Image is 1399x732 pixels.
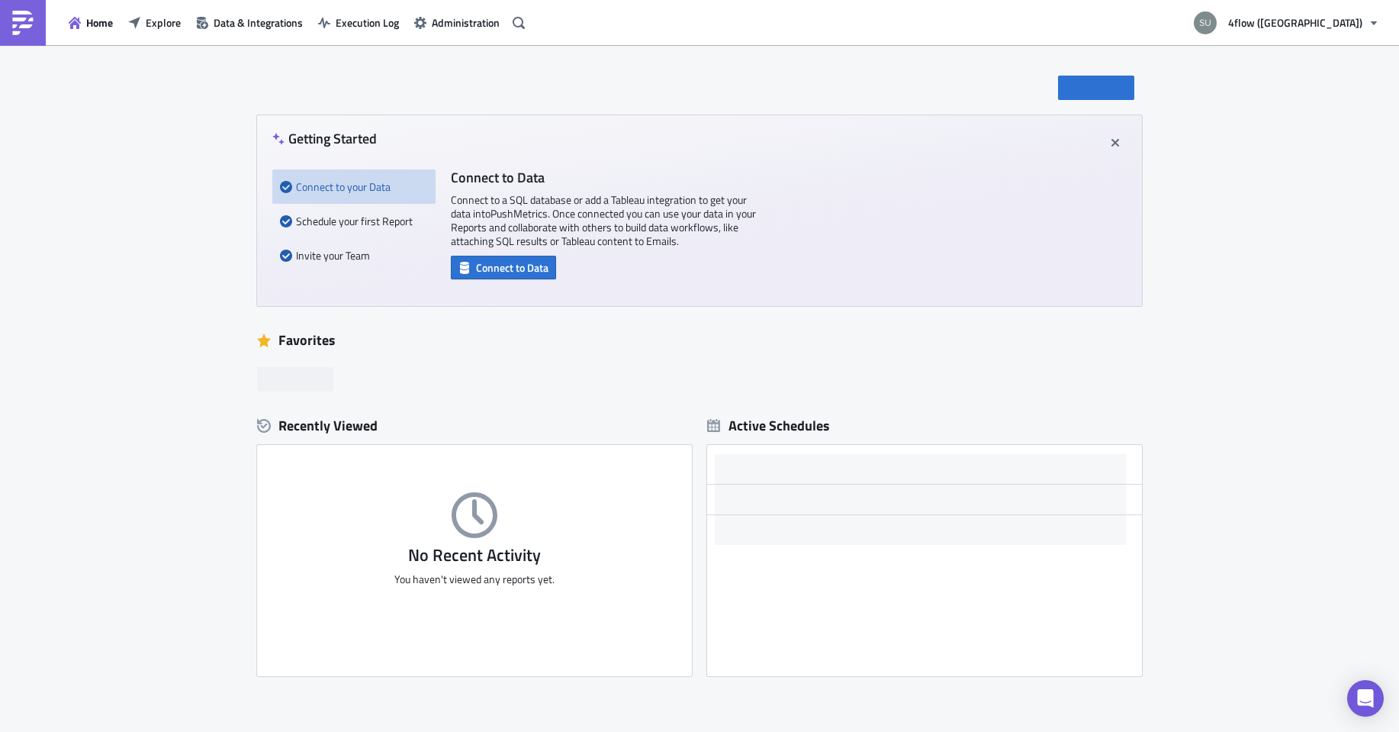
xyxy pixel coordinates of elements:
img: PushMetrics [11,11,35,35]
img: Avatar [1192,10,1218,36]
div: Active Schedules [707,417,830,434]
h3: No Recent Activity [257,546,692,565]
a: Connect to Data [451,258,556,274]
button: Execution Log [310,11,407,34]
div: Recently Viewed [257,414,692,437]
button: Explore [121,11,188,34]
span: Connect to Data [476,260,548,276]
div: Favorites [257,329,1142,352]
span: Administration [432,15,500,31]
button: 4flow ([GEOGRAPHIC_DATA]) [1185,6,1388,40]
span: Explore [146,15,181,31]
span: Data & Integrations [214,15,303,31]
span: Home [86,15,113,31]
button: Connect to Data [451,256,556,279]
div: Open Intercom Messenger [1347,680,1384,717]
span: 4flow ([GEOGRAPHIC_DATA]) [1228,15,1362,31]
div: Schedule your first Report [280,204,428,238]
p: You haven't viewed any reports yet. [257,572,692,586]
div: Connect to your Data [280,169,428,204]
button: Data & Integrations [188,11,310,34]
div: Invite your Team [280,238,428,272]
button: Home [61,11,121,34]
h4: Connect to Data [451,169,756,185]
p: Connect to a SQL database or add a Tableau integration to get your data into PushMetrics . Once c... [451,193,756,248]
button: Administration [407,11,507,34]
h4: Getting Started [272,131,377,147]
span: Execution Log [336,15,399,31]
